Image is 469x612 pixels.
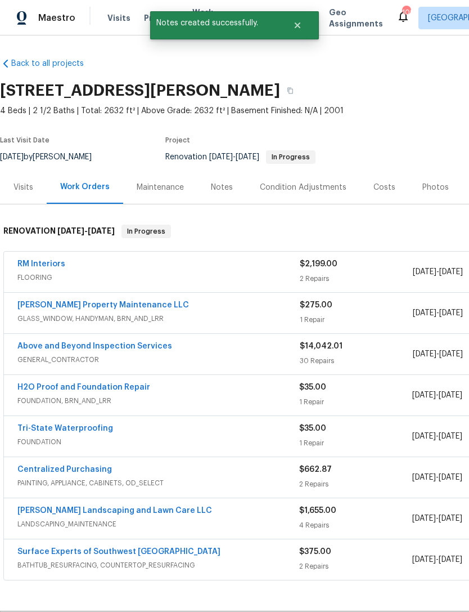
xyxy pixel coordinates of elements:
a: Above and Beyond Inspection Services [17,342,172,350]
span: [DATE] [88,227,115,235]
div: 30 Repairs [300,355,413,367]
span: $1,655.00 [299,507,336,515]
span: [DATE] [412,515,436,522]
div: 1 Repair [300,314,413,325]
span: Notes created successfully. [150,11,279,35]
span: Visits [107,12,130,24]
span: [DATE] [412,556,436,564]
span: [DATE] [439,309,463,317]
a: [PERSON_NAME] Landscaping and Lawn Care LLC [17,507,212,515]
span: - [412,513,462,524]
a: RM Interiors [17,260,65,268]
button: Copy Address [280,81,300,101]
span: - [412,390,462,401]
span: - [413,266,463,278]
div: Condition Adjustments [260,182,346,193]
div: Notes [211,182,233,193]
div: 2 Repairs [300,273,413,284]
span: - [412,431,462,442]
span: FOUNDATION, BRN_AND_LRR [17,395,299,406]
span: - [413,349,463,360]
button: Close [279,14,316,37]
span: FOUNDATION [17,436,299,448]
h6: RENOVATION [3,225,115,238]
a: Surface Experts of Southwest [GEOGRAPHIC_DATA] [17,548,220,556]
span: $375.00 [299,548,331,556]
span: Renovation [165,153,315,161]
span: Maestro [38,12,75,24]
span: [DATE] [57,227,84,235]
span: - [412,472,462,483]
div: 2 Repairs [299,561,412,572]
a: H2O Proof and Foundation Repair [17,383,150,391]
span: $2,199.00 [300,260,337,268]
span: GENERAL_CONTRACTOR [17,354,300,365]
span: [DATE] [412,432,436,440]
span: PAINTING, APPLIANCE, CABINETS, OD_SELECT [17,477,299,489]
span: $275.00 [300,301,332,309]
a: Tri-State Waterproofing [17,425,113,432]
span: - [413,307,463,319]
div: 4 Repairs [299,520,412,531]
div: 109 [402,7,410,18]
div: Photos [422,182,449,193]
span: LANDSCAPING_MAINTENANCE [17,519,299,530]
div: 1 Repair [299,437,412,449]
a: Centralized Purchasing [17,466,112,473]
span: In Progress [123,226,170,237]
span: [DATE] [413,268,436,276]
span: [DATE] [412,473,436,481]
span: - [57,227,115,235]
span: $662.87 [299,466,332,473]
span: [DATE] [236,153,259,161]
span: [DATE] [413,309,436,317]
span: In Progress [267,154,314,160]
a: [PERSON_NAME] Property Maintenance LLC [17,301,189,309]
span: - [209,153,259,161]
span: [DATE] [439,473,462,481]
span: [DATE] [439,350,463,358]
span: BATHTUB_RESURFACING, COUNTERTOP_RESURFACING [17,560,299,571]
span: [DATE] [209,153,233,161]
span: [DATE] [439,391,462,399]
div: Maintenance [137,182,184,193]
span: $35.00 [299,425,326,432]
span: [DATE] [439,515,462,522]
span: FLOORING [17,272,300,283]
span: [DATE] [439,556,462,564]
span: GLASS_WINDOW, HANDYMAN, BRN_AND_LRR [17,313,300,324]
div: Work Orders [60,181,110,193]
span: [DATE] [439,268,463,276]
span: Work Orders [192,7,221,29]
span: [DATE] [439,432,462,440]
div: Visits [13,182,33,193]
span: $14,042.01 [300,342,342,350]
div: 2 Repairs [299,479,412,490]
span: [DATE] [413,350,436,358]
div: 1 Repair [299,396,412,408]
span: $35.00 [299,383,326,391]
span: - [412,554,462,565]
span: Geo Assignments [329,7,383,29]
span: [DATE] [412,391,436,399]
div: Costs [373,182,395,193]
span: Project [165,137,190,144]
span: Projects [144,12,179,24]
